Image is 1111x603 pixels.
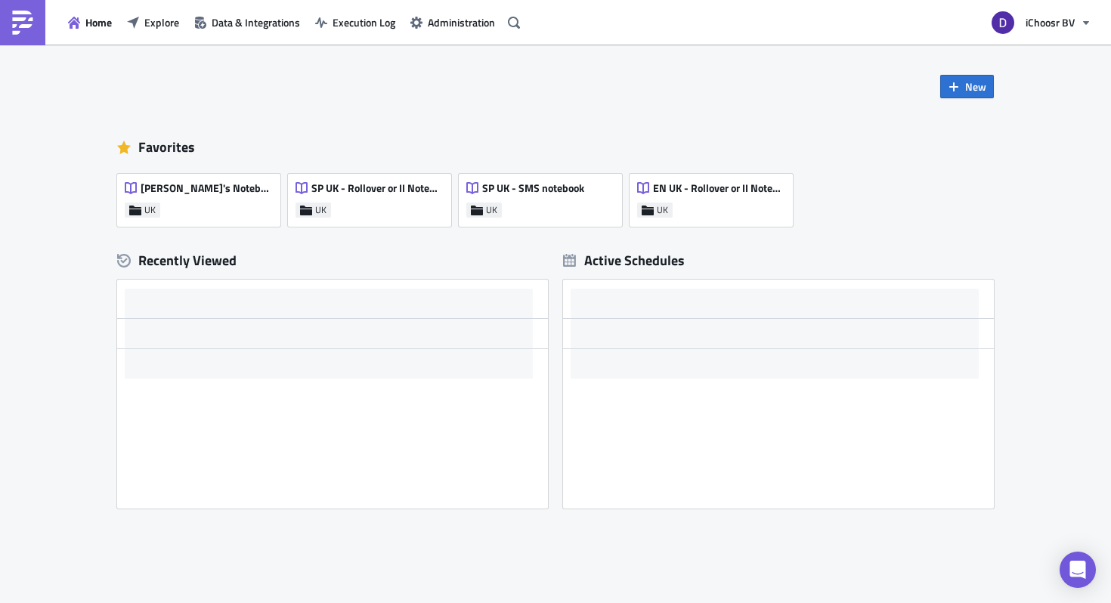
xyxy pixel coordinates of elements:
[630,166,800,227] a: EN UK - Rollover or II NotebookUK
[940,75,994,98] button: New
[311,181,443,195] span: SP UK - Rollover or II Notebook
[657,204,668,216] span: UK
[117,136,994,159] div: Favorites
[315,204,326,216] span: UK
[141,181,272,195] span: [PERSON_NAME]'s Notebook
[482,181,584,195] span: SP UK - SMS notebook
[983,6,1100,39] button: iChoosr BV
[119,11,187,34] button: Explore
[144,14,179,30] span: Explore
[288,166,459,227] a: SP UK - Rollover or II NotebookUK
[653,181,785,195] span: EN UK - Rollover or II Notebook
[990,10,1016,36] img: Avatar
[308,11,403,34] button: Execution Log
[60,11,119,34] button: Home
[212,14,300,30] span: Data & Integrations
[965,79,986,94] span: New
[333,14,395,30] span: Execution Log
[563,252,685,269] div: Active Schedules
[11,11,35,35] img: PushMetrics
[187,11,308,34] button: Data & Integrations
[403,11,503,34] button: Administration
[117,166,288,227] a: [PERSON_NAME]'s NotebookUK
[85,14,112,30] span: Home
[117,249,548,272] div: Recently Viewed
[1060,552,1096,588] div: Open Intercom Messenger
[486,204,497,216] span: UK
[1026,14,1075,30] span: iChoosr BV
[144,204,156,216] span: UK
[428,14,495,30] span: Administration
[459,166,630,227] a: SP UK - SMS notebookUK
